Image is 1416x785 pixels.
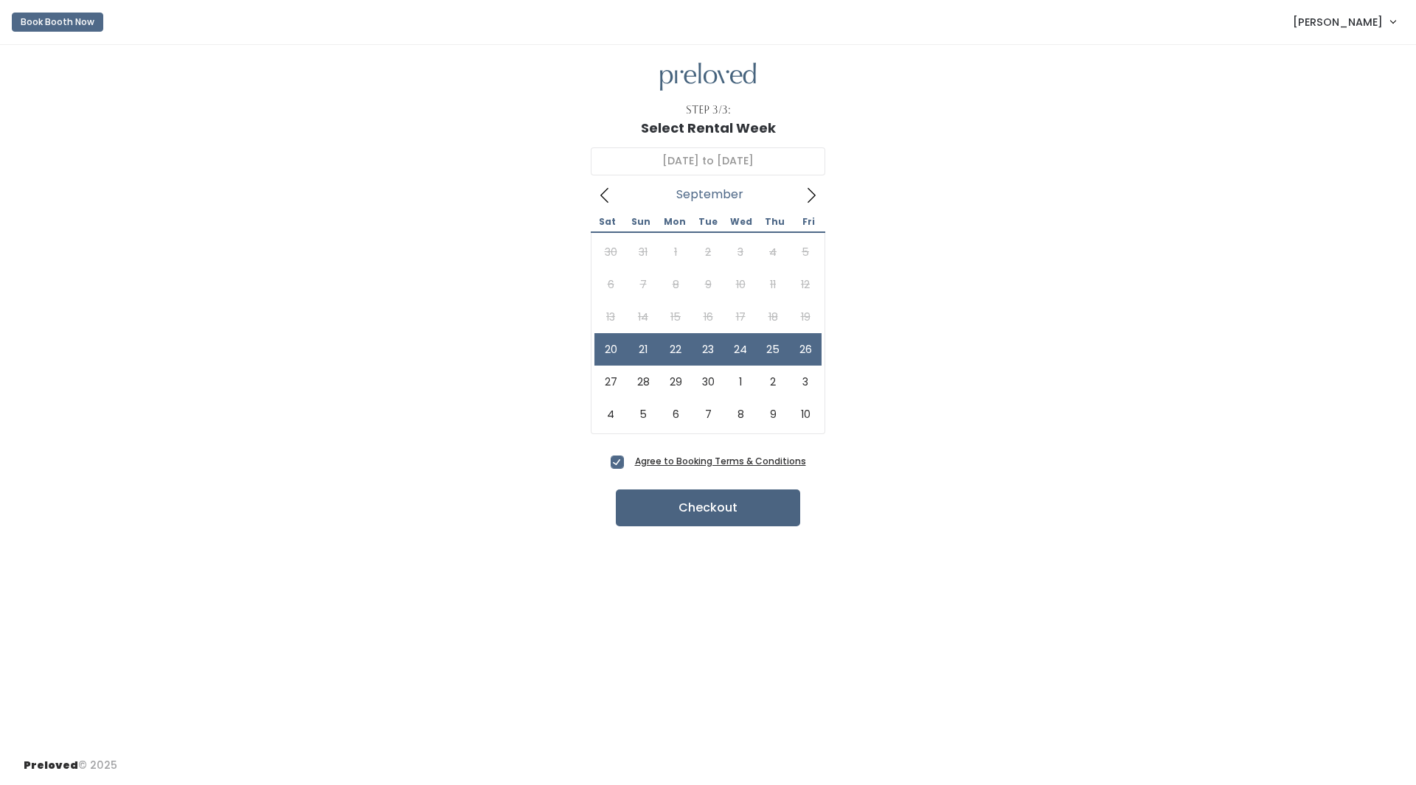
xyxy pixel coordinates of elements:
span: Mon [658,217,691,226]
span: Sun [624,217,657,226]
span: October 7, 2025 [692,398,724,430]
span: September 30, 2025 [692,366,724,398]
span: September 27, 2025 [594,366,627,398]
span: September [676,192,743,198]
span: [PERSON_NAME] [1293,14,1383,30]
span: September 23, 2025 [692,333,724,366]
span: October 9, 2025 [757,398,789,430]
div: © 2025 [24,746,117,773]
input: Select week [591,147,825,175]
h1: Select Rental Week [641,121,776,136]
span: Wed [725,217,758,226]
span: October 8, 2025 [724,398,757,430]
span: September 29, 2025 [659,366,692,398]
button: Checkout [616,489,800,526]
span: September 24, 2025 [724,333,757,366]
a: [PERSON_NAME] [1278,6,1410,38]
span: September 22, 2025 [659,333,692,366]
span: October 3, 2025 [789,366,822,398]
a: Agree to Booking Terms & Conditions [635,455,806,467]
span: October 6, 2025 [659,398,692,430]
span: October 5, 2025 [627,398,659,430]
span: September 20, 2025 [594,333,627,366]
span: October 2, 2025 [757,366,789,398]
span: Preloved [24,758,78,772]
span: October 1, 2025 [724,366,757,398]
a: Book Booth Now [12,6,103,38]
span: Tue [691,217,724,226]
span: Thu [758,217,791,226]
div: Step 3/3: [686,102,731,118]
span: October 4, 2025 [594,398,627,430]
img: preloved logo [660,63,756,91]
span: September 21, 2025 [627,333,659,366]
span: September 25, 2025 [757,333,789,366]
span: Fri [792,217,825,226]
span: September 28, 2025 [627,366,659,398]
button: Book Booth Now [12,13,103,32]
span: October 10, 2025 [789,398,822,430]
span: September 26, 2025 [789,333,822,366]
span: Sat [591,217,624,226]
